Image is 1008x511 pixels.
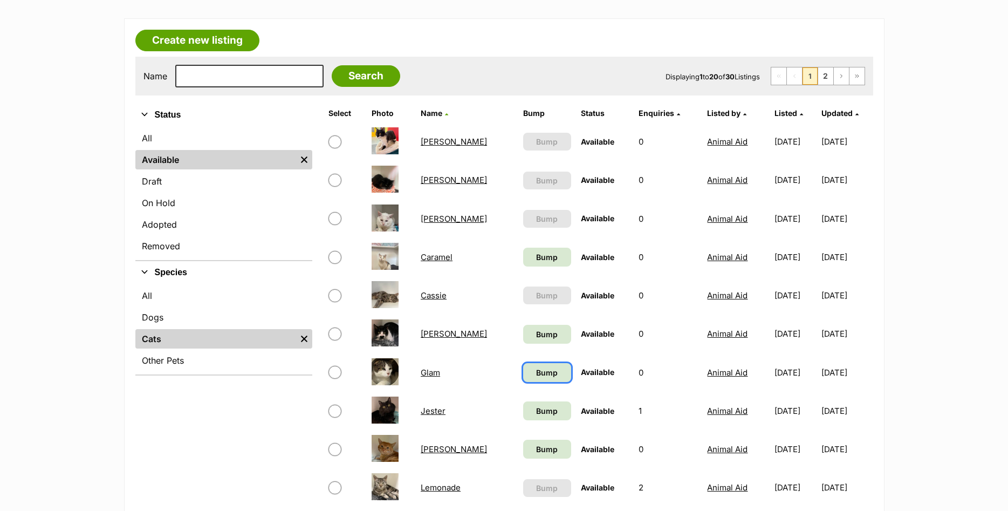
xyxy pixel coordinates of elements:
[821,161,872,199] td: [DATE]
[707,108,746,118] a: Listed by
[770,123,820,160] td: [DATE]
[707,444,748,454] a: Animal Aid
[821,469,872,506] td: [DATE]
[821,277,872,314] td: [DATE]
[581,175,614,185] span: Available
[135,286,312,305] a: All
[707,290,748,301] a: Animal Aid
[536,213,558,224] span: Bump
[821,392,872,430] td: [DATE]
[421,108,442,118] span: Name
[770,277,820,314] td: [DATE]
[634,239,702,276] td: 0
[135,284,312,374] div: Species
[523,210,571,228] button: Bump
[523,287,571,304] button: Bump
[707,108,740,118] span: Listed by
[581,329,614,338] span: Available
[536,136,558,147] span: Bump
[581,445,614,454] span: Available
[421,406,445,416] a: Jester
[771,67,786,85] span: First page
[770,431,820,468] td: [DATE]
[135,215,312,234] a: Adopted
[634,123,702,160] td: 0
[523,133,571,151] button: Bump
[519,105,575,122] th: Bump
[421,137,487,147] a: [PERSON_NAME]
[135,172,312,191] a: Draft
[834,67,849,85] a: Next page
[324,105,366,122] th: Select
[581,253,614,262] span: Available
[770,354,820,391] td: [DATE]
[421,367,440,378] a: Glam
[634,354,702,391] td: 0
[536,329,558,340] span: Bump
[707,252,748,262] a: Animal Aid
[787,67,802,85] span: Previous page
[771,67,865,85] nav: Pagination
[332,65,400,87] input: Search
[536,444,558,455] span: Bump
[135,108,312,122] button: Status
[770,392,820,430] td: [DATE]
[421,108,448,118] a: Name
[523,325,571,344] a: Bump
[536,251,558,263] span: Bump
[821,315,872,352] td: [DATE]
[634,161,702,199] td: 0
[770,315,820,352] td: [DATE]
[707,367,748,378] a: Animal Aid
[135,265,312,280] button: Species
[581,214,614,223] span: Available
[421,482,461,493] a: Lemonade
[639,108,680,118] a: Enquiries
[421,252,452,262] a: Caramel
[634,469,702,506] td: 2
[581,137,614,146] span: Available
[135,30,259,51] a: Create new listing
[135,351,312,370] a: Other Pets
[707,329,748,339] a: Animal Aid
[523,401,571,420] a: Bump
[821,108,859,118] a: Updated
[523,363,571,382] a: Bump
[536,482,558,494] span: Bump
[577,105,633,122] th: Status
[536,405,558,417] span: Bump
[523,172,571,189] button: Bump
[536,367,558,378] span: Bump
[143,71,167,81] label: Name
[707,137,748,147] a: Animal Aid
[821,431,872,468] td: [DATE]
[581,291,614,300] span: Available
[421,290,447,301] a: Cassie
[135,329,296,349] a: Cats
[700,72,703,81] strong: 1
[821,108,853,118] span: Updated
[135,308,312,327] a: Dogs
[774,108,803,118] a: Listed
[821,123,872,160] td: [DATE]
[634,315,702,352] td: 0
[634,277,702,314] td: 0
[135,128,312,148] a: All
[421,444,487,454] a: [PERSON_NAME]
[421,175,487,185] a: [PERSON_NAME]
[770,469,820,506] td: [DATE]
[707,406,748,416] a: Animal Aid
[135,150,296,169] a: Available
[709,72,718,81] strong: 20
[707,214,748,224] a: Animal Aid
[523,479,571,497] button: Bump
[581,483,614,492] span: Available
[707,482,748,493] a: Animal Aid
[421,329,487,339] a: [PERSON_NAME]
[639,108,674,118] span: translation missing: en.admin.listings.index.attributes.enquiries
[707,175,748,185] a: Animal Aid
[821,200,872,237] td: [DATE]
[634,200,702,237] td: 0
[581,406,614,415] span: Available
[536,175,558,186] span: Bump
